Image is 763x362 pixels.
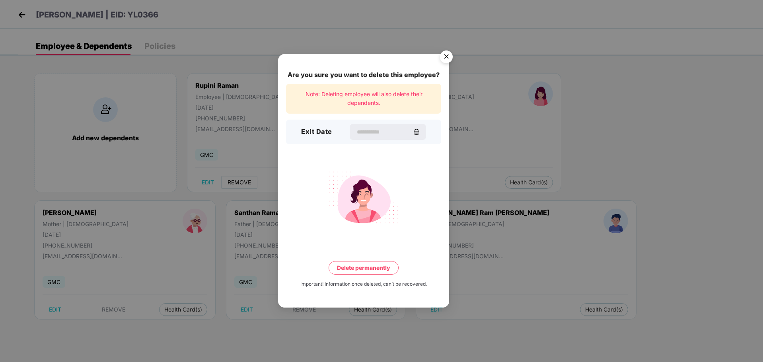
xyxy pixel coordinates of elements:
button: Delete permanently [329,261,399,275]
img: svg+xml;base64,PHN2ZyB4bWxucz0iaHR0cDovL3d3dy53My5vcmcvMjAwMC9zdmciIHdpZHRoPSIyMjQiIGhlaWdodD0iMT... [319,166,408,228]
div: Note: Deleting employee will also delete their dependents. [286,84,441,114]
img: svg+xml;base64,PHN2ZyBpZD0iQ2FsZW5kYXItMzJ4MzIiIHhtbG5zPSJodHRwOi8vd3d3LnczLm9yZy8yMDAwL3N2ZyIgd2... [413,129,420,135]
div: Important! Information once deleted, can’t be recovered. [300,281,427,288]
h3: Exit Date [301,127,332,137]
div: Are you sure you want to delete this employee? [286,70,441,80]
img: svg+xml;base64,PHN2ZyB4bWxucz0iaHR0cDovL3d3dy53My5vcmcvMjAwMC9zdmciIHdpZHRoPSI1NiIgaGVpZ2h0PSI1Ni... [435,47,457,69]
button: Close [435,46,457,68]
